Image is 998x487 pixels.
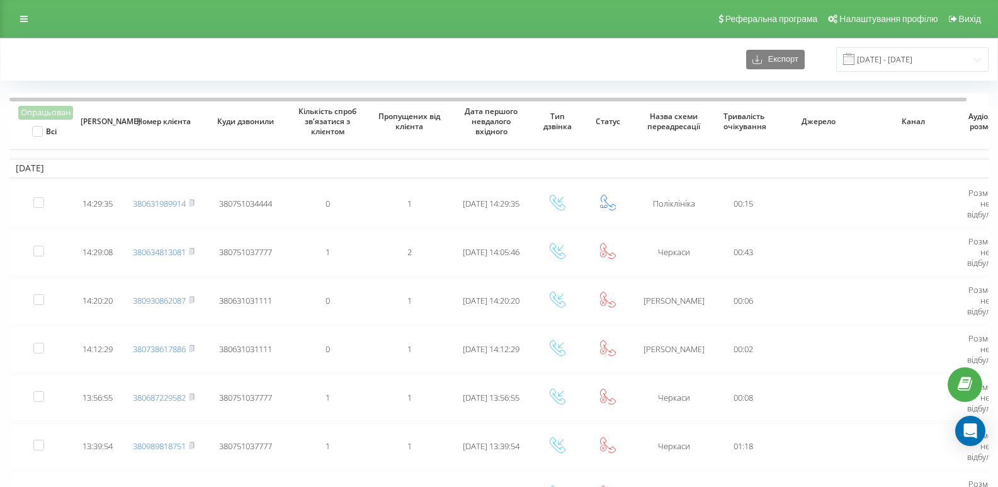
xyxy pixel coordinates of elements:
span: 1 [407,198,412,209]
span: Назва схеми переадресації [643,112,705,131]
span: Джерело [782,117,856,127]
span: Вихід [959,14,981,24]
td: Черкаси [633,229,715,275]
td: 14:20:20 [72,278,123,324]
td: 00:08 [715,375,771,421]
span: Тип дзвінка [540,112,574,131]
a: 380631989914 [133,198,186,209]
span: Тривалість очікування [723,112,763,131]
span: [DATE] 14:29:35 [463,198,519,209]
td: Поліклініка [633,181,715,227]
label: Всі [32,126,57,137]
td: Черкаси [633,375,715,421]
span: 380751037777 [219,246,272,258]
span: 380751037777 [219,440,272,452]
span: 380751034444 [219,198,272,209]
td: 14:12:29 [72,326,123,372]
span: Налаштування профілю [839,14,938,24]
a: 380930862087 [133,295,186,306]
a: 380687229582 [133,392,186,403]
span: 2 [407,246,412,258]
span: 1 [407,392,412,403]
span: 1 [326,246,330,258]
td: [PERSON_NAME] [633,326,715,372]
span: 1 [407,343,412,355]
a: 380989818751 [133,440,186,452]
span: [PERSON_NAME] [81,117,115,127]
div: Open Intercom Messenger [955,416,985,446]
a: 380738617886 [133,343,186,355]
span: Статус [591,117,625,127]
td: 14:29:08 [72,229,123,275]
span: 380751037777 [219,392,272,403]
span: Експорт [762,55,798,64]
td: 13:39:54 [72,423,123,469]
span: 0 [326,295,330,306]
span: 1 [326,440,330,452]
span: 1 [407,295,412,306]
span: Дата першого невдалого вхідного [460,106,523,136]
span: [DATE] 14:12:29 [463,343,519,355]
td: 00:15 [715,181,771,227]
span: 0 [326,343,330,355]
span: [DATE] 14:05:46 [463,246,519,258]
span: [DATE] 13:39:54 [463,440,519,452]
span: 1 [326,392,330,403]
span: [DATE] 14:20:20 [463,295,519,306]
td: 01:18 [715,423,771,469]
span: Номер клієнта [133,117,195,127]
span: Куди дзвонили [215,117,277,127]
span: 1 [407,440,412,452]
td: 13:56:55 [72,375,123,421]
span: Реферальна програма [725,14,818,24]
td: [PERSON_NAME] [633,278,715,324]
span: 0 [326,198,330,209]
span: Канал [876,117,950,127]
span: Кількість спроб зв'язатися з клієнтом [297,106,359,136]
span: Пропущених від клієнта [378,112,441,131]
td: 00:02 [715,326,771,372]
span: [DATE] 13:56:55 [463,392,519,403]
td: 14:29:35 [72,181,123,227]
span: 380631031111 [219,343,272,355]
td: Черкаси [633,423,715,469]
span: 380631031111 [219,295,272,306]
a: 380634813081 [133,246,186,258]
td: 00:43 [715,229,771,275]
td: 00:06 [715,278,771,324]
button: Експорт [746,50,805,69]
